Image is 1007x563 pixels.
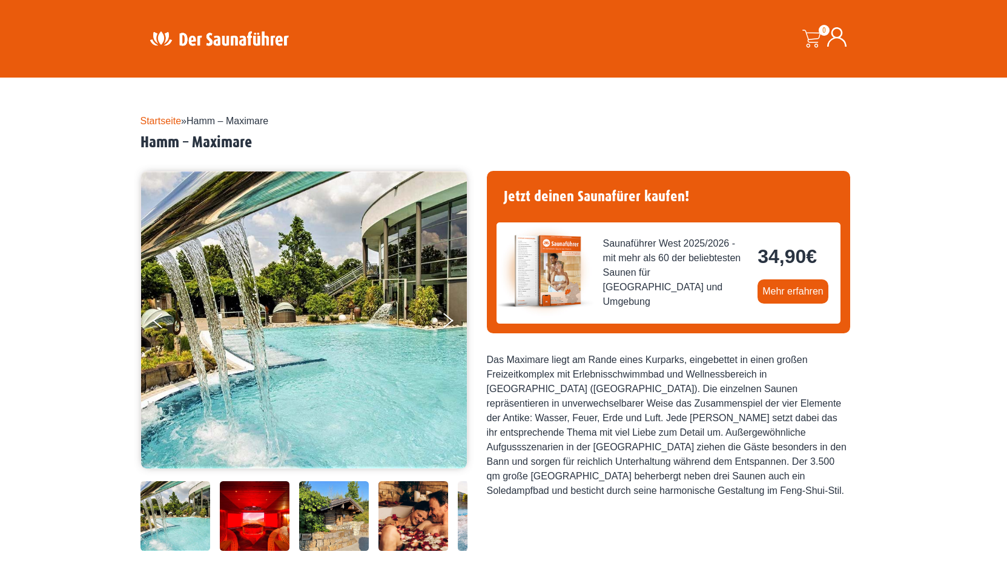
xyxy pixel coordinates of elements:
a: Startseite [140,116,182,126]
button: Previous [153,308,183,338]
bdi: 34,90 [758,245,817,267]
span: Saunaführer West 2025/2026 - mit mehr als 60 der beliebtesten Saunen für [GEOGRAPHIC_DATA] und Um... [603,236,748,309]
img: der-saunafuehrer-2025-west.jpg [497,222,593,319]
span: 0 [819,25,830,36]
div: Das Maximare liegt am Rande eines Kurparks, eingebettet in einen großen Freizeitkomplex mit Erleb... [487,353,850,498]
span: Hamm – Maximare [187,116,268,126]
h2: Hamm – Maximare [140,133,867,152]
h4: Jetzt deinen Saunafürer kaufen! [497,181,840,213]
span: » [140,116,269,126]
button: Next [441,308,471,338]
span: € [806,245,817,267]
a: Mehr erfahren [758,279,828,304]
